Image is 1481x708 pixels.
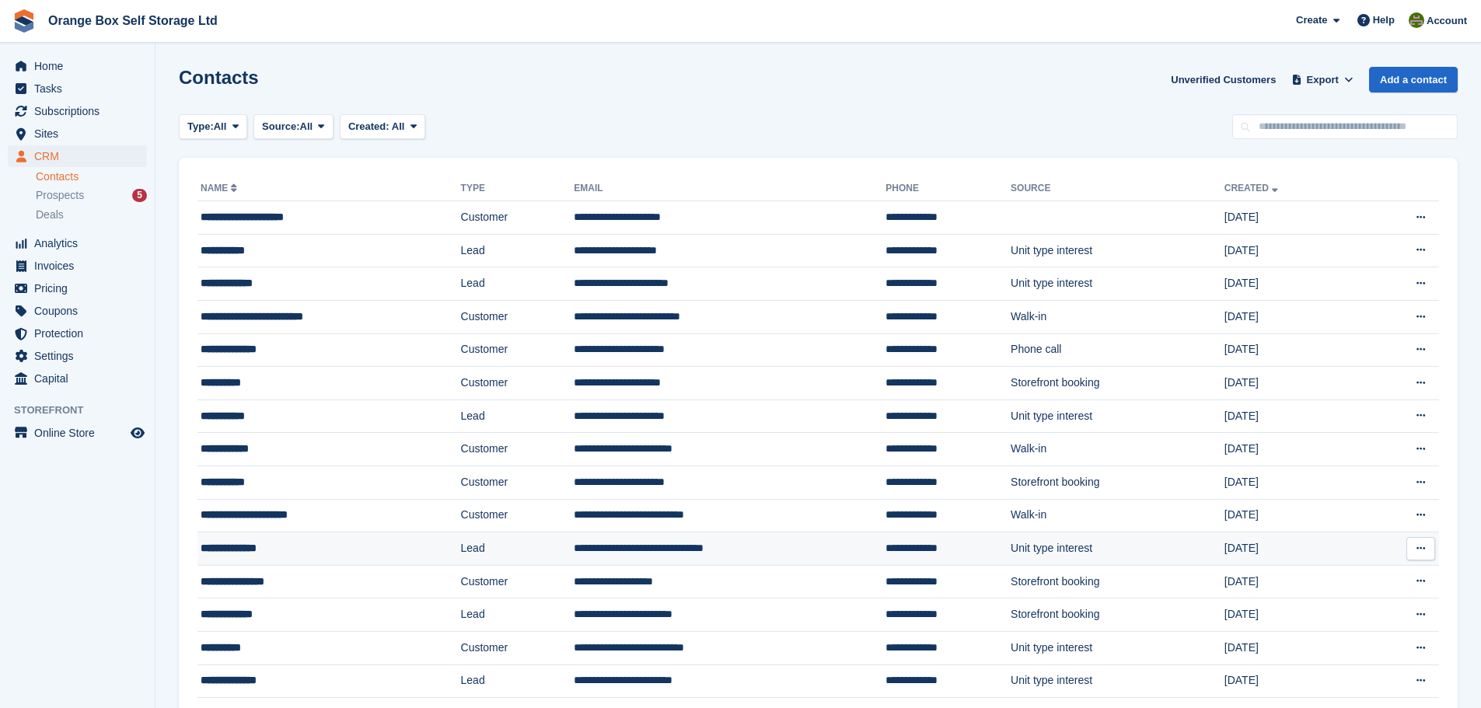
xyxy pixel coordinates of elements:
span: Protection [34,323,127,344]
span: Subscriptions [34,100,127,122]
th: Phone [885,176,1011,201]
span: Type: [187,119,214,134]
button: Export [1288,67,1357,92]
a: menu [8,145,147,167]
span: Create [1296,12,1327,28]
a: Prospects 5 [36,187,147,204]
a: menu [8,255,147,277]
a: menu [8,368,147,389]
a: menu [8,123,147,145]
td: [DATE] [1224,565,1361,598]
td: [DATE] [1224,598,1361,632]
td: Customer [461,367,575,400]
span: Account [1427,13,1467,29]
td: Lead [461,664,575,698]
td: [DATE] [1224,267,1361,301]
a: Add a contact [1369,67,1458,92]
a: menu [8,100,147,122]
img: Pippa White [1409,12,1424,28]
td: Customer [461,433,575,466]
td: Customer [461,499,575,532]
td: Customer [461,300,575,333]
td: Phone call [1011,333,1224,367]
td: Unit type interest [1011,532,1224,566]
span: Deals [36,208,64,222]
a: menu [8,422,147,444]
a: menu [8,277,147,299]
a: Orange Box Self Storage Ltd [42,8,224,33]
button: Type: All [179,114,247,140]
td: [DATE] [1224,499,1361,532]
span: Home [34,55,127,77]
a: Name [201,183,240,194]
a: menu [8,300,147,322]
span: Analytics [34,232,127,254]
td: Unit type interest [1011,234,1224,267]
td: Walk-in [1011,300,1224,333]
span: Pricing [34,277,127,299]
td: Walk-in [1011,499,1224,532]
span: CRM [34,145,127,167]
td: Customer [461,201,575,235]
button: Created: All [340,114,425,140]
td: Customer [461,631,575,664]
span: Created: [348,120,389,132]
span: Settings [34,345,127,367]
td: [DATE] [1224,664,1361,698]
a: Created [1224,183,1281,194]
th: Email [574,176,885,201]
img: stora-icon-8386f47178a22dfd0bd8f6a31ec36ba5ce8667c1dd55bd0f319d3a0aa187defe.svg [12,9,36,33]
td: Storefront booking [1011,598,1224,632]
td: Storefront booking [1011,367,1224,400]
td: [DATE] [1224,631,1361,664]
td: Customer [461,565,575,598]
td: Lead [461,532,575,566]
th: Source [1011,176,1224,201]
span: Invoices [34,255,127,277]
span: Help [1373,12,1395,28]
td: Lead [461,598,575,632]
span: Export [1307,72,1339,88]
h1: Contacts [179,67,259,88]
td: [DATE] [1224,300,1361,333]
a: menu [8,232,147,254]
span: Prospects [36,188,84,203]
td: Unit type interest [1011,631,1224,664]
span: Coupons [34,300,127,322]
td: Customer [461,466,575,499]
td: Customer [461,333,575,367]
span: Sites [34,123,127,145]
span: Source: [262,119,299,134]
a: Unverified Customers [1165,67,1282,92]
td: [DATE] [1224,433,1361,466]
a: menu [8,78,147,99]
td: Storefront booking [1011,565,1224,598]
span: Storefront [14,403,155,418]
button: Source: All [253,114,334,140]
td: Lead [461,267,575,301]
a: Deals [36,207,147,223]
td: Lead [461,234,575,267]
td: [DATE] [1224,333,1361,367]
th: Type [461,176,575,201]
span: All [300,119,313,134]
td: Storefront booking [1011,466,1224,499]
td: Unit type interest [1011,664,1224,698]
td: [DATE] [1224,466,1361,499]
td: Unit type interest [1011,399,1224,433]
td: Lead [461,399,575,433]
a: menu [8,345,147,367]
td: Walk-in [1011,433,1224,466]
a: Preview store [128,424,147,442]
a: menu [8,55,147,77]
td: [DATE] [1224,234,1361,267]
td: [DATE] [1224,399,1361,433]
a: menu [8,323,147,344]
div: 5 [132,189,147,202]
td: [DATE] [1224,367,1361,400]
a: Contacts [36,169,147,184]
td: [DATE] [1224,201,1361,235]
span: Tasks [34,78,127,99]
span: All [214,119,227,134]
td: [DATE] [1224,532,1361,566]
